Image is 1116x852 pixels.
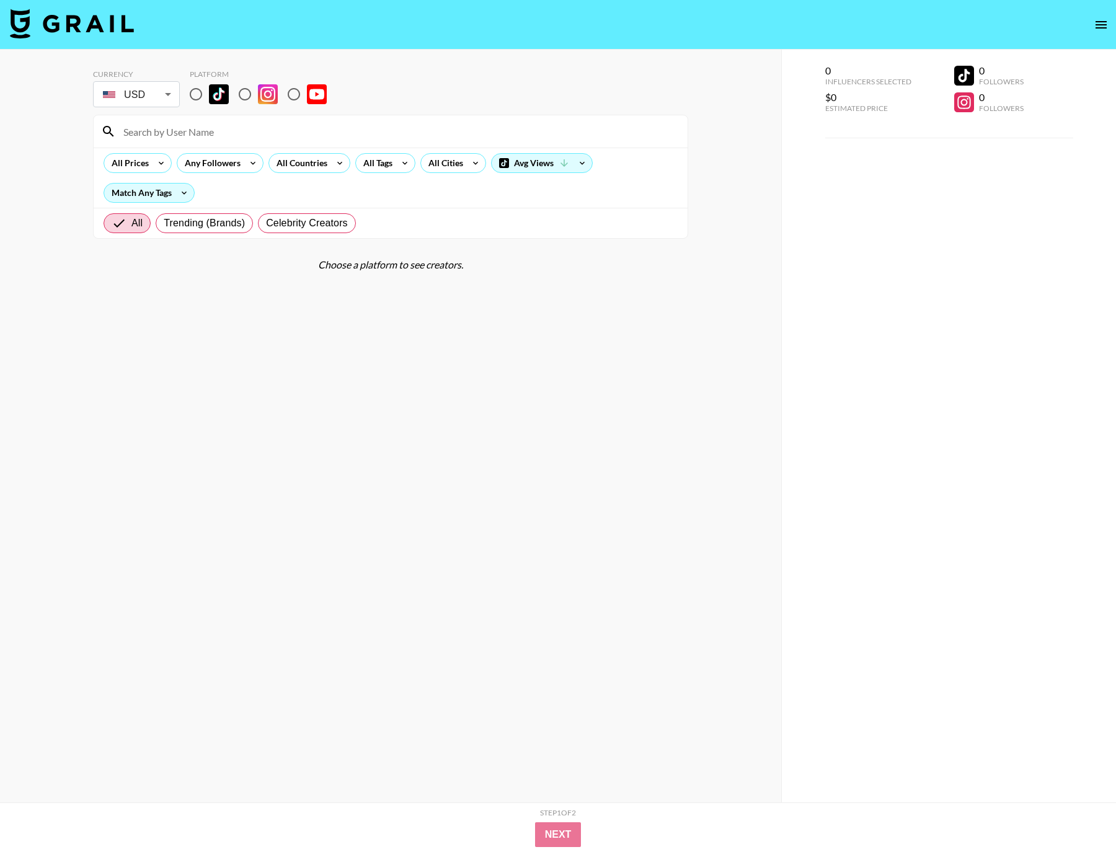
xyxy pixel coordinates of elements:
[190,69,337,79] div: Platform
[266,216,348,231] span: Celebrity Creators
[307,84,327,104] img: YouTube
[979,77,1024,86] div: Followers
[104,184,194,202] div: Match Any Tags
[825,104,911,113] div: Estimated Price
[421,154,466,172] div: All Cities
[209,84,229,104] img: TikTok
[131,216,143,231] span: All
[116,122,680,141] input: Search by User Name
[979,104,1024,113] div: Followers
[104,154,151,172] div: All Prices
[825,77,911,86] div: Influencers Selected
[258,84,278,104] img: Instagram
[540,808,576,817] div: Step 1 of 2
[95,84,177,105] div: USD
[177,154,243,172] div: Any Followers
[164,216,245,231] span: Trending (Brands)
[492,154,592,172] div: Avg Views
[269,154,330,172] div: All Countries
[93,69,180,79] div: Currency
[535,822,582,847] button: Next
[979,91,1024,104] div: 0
[10,9,134,38] img: Grail Talent
[1089,12,1114,37] button: open drawer
[93,259,688,271] div: Choose a platform to see creators.
[979,64,1024,77] div: 0
[825,91,911,104] div: $0
[356,154,395,172] div: All Tags
[1054,790,1101,837] iframe: Drift Widget Chat Controller
[825,64,911,77] div: 0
